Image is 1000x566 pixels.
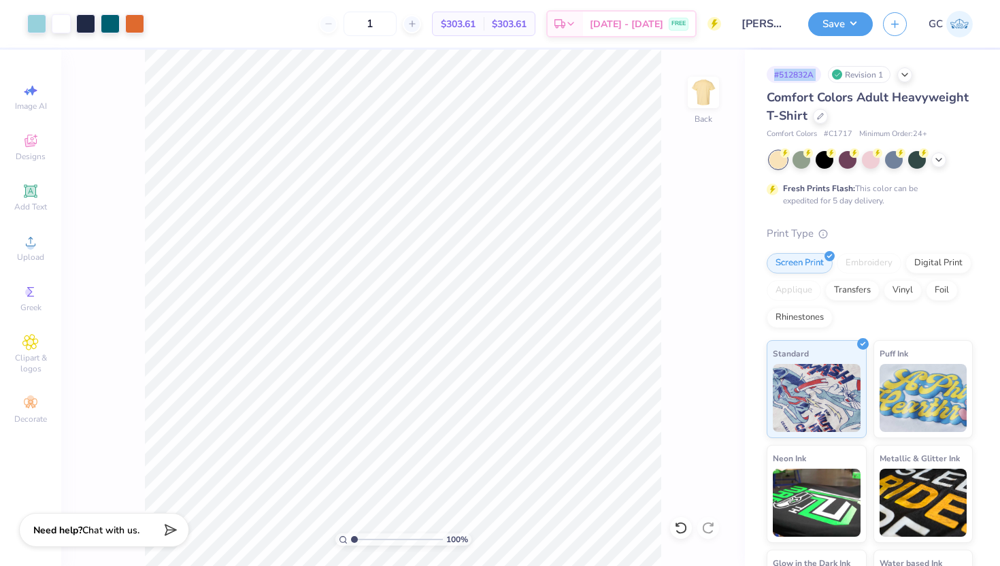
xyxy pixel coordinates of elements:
[441,17,476,31] span: $303.61
[590,17,663,31] span: [DATE] - [DATE]
[446,533,468,546] span: 100 %
[344,12,397,36] input: – –
[17,252,44,263] span: Upload
[783,182,950,207] div: This color can be expedited for 5 day delivery.
[905,253,971,273] div: Digital Print
[880,346,908,361] span: Puff Ink
[767,253,833,273] div: Screen Print
[808,12,873,36] button: Save
[14,201,47,212] span: Add Text
[7,352,54,374] span: Clipart & logos
[767,129,817,140] span: Comfort Colors
[783,183,855,194] strong: Fresh Prints Flash:
[773,451,806,465] span: Neon Ink
[837,253,901,273] div: Embroidery
[929,16,943,32] span: GC
[824,129,852,140] span: # C1717
[946,11,973,37] img: George Charles
[880,469,967,537] img: Metallic & Glitter Ink
[767,307,833,328] div: Rhinestones
[880,364,967,432] img: Puff Ink
[828,66,890,83] div: Revision 1
[773,469,861,537] img: Neon Ink
[773,364,861,432] img: Standard
[20,302,41,313] span: Greek
[16,151,46,162] span: Designs
[767,280,821,301] div: Applique
[671,19,686,29] span: FREE
[926,280,958,301] div: Foil
[884,280,922,301] div: Vinyl
[773,346,809,361] span: Standard
[731,10,798,37] input: Untitled Design
[767,66,821,83] div: # 512832A
[82,524,139,537] span: Chat with us.
[15,101,47,112] span: Image AI
[767,89,969,124] span: Comfort Colors Adult Heavyweight T-Shirt
[695,113,712,125] div: Back
[767,226,973,242] div: Print Type
[492,17,527,31] span: $303.61
[929,11,973,37] a: GC
[880,451,960,465] span: Metallic & Glitter Ink
[33,524,82,537] strong: Need help?
[14,414,47,424] span: Decorate
[859,129,927,140] span: Minimum Order: 24 +
[690,79,717,106] img: Back
[825,280,880,301] div: Transfers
